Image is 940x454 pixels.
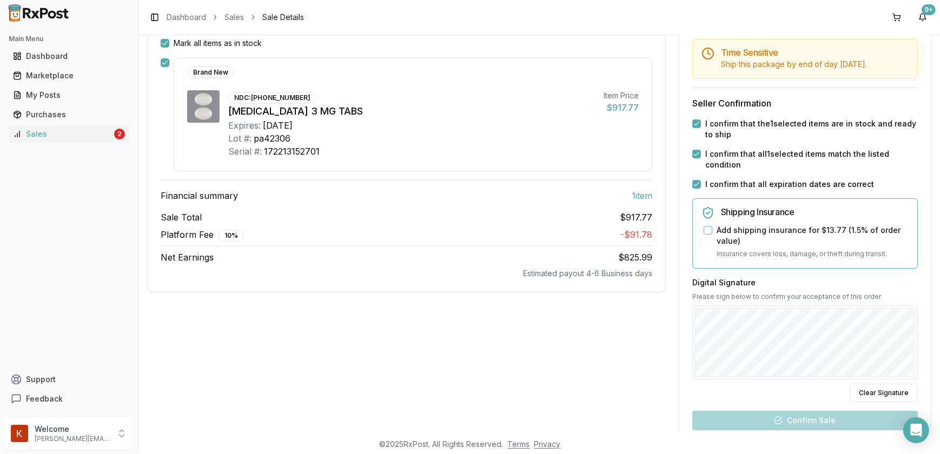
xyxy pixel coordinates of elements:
div: 9+ [922,4,936,15]
p: Welcome [35,424,110,435]
h5: Shipping Insurance [721,208,909,216]
nav: breadcrumb [167,12,304,23]
label: Mark all items as in stock [174,38,262,49]
label: I confirm that all expiration dates are correct [705,179,874,190]
span: Net Earnings [161,251,214,264]
div: Open Intercom Messenger [903,417,929,443]
a: Purchases [9,105,129,124]
div: My Posts [13,90,125,101]
a: My Posts [9,85,129,105]
span: Feedback [26,393,63,404]
span: Ship this package by end of day [DATE] . [721,59,867,69]
div: Sales [13,129,112,139]
p: Please sign below to confirm your acceptance of this order [692,292,918,301]
p: [PERSON_NAME][EMAIL_ADDRESS][DOMAIN_NAME] [35,435,110,443]
div: $917.77 [604,101,639,114]
button: Purchases [4,106,134,123]
div: Marketplace [13,70,125,81]
a: Privacy [534,439,561,449]
div: Dashboard [13,51,125,62]
span: Platform Fee [161,228,244,242]
span: 1 item [632,189,652,202]
a: Dashboard [167,12,206,23]
div: [MEDICAL_DATA] 3 MG TABS [228,104,595,119]
div: Purchases [13,109,125,120]
label: I confirm that all 1 selected items match the listed condition [705,149,918,170]
h5: Time Sensitive [721,48,909,57]
button: Sales2 [4,125,134,143]
a: Terms [508,439,530,449]
div: NDC: [PHONE_NUMBER] [228,92,316,104]
div: 2 [114,129,125,139]
img: RxPost Logo [4,4,74,22]
div: Estimated payout 4-6 Business days [161,268,652,279]
label: Add shipping insurance for $13.77 ( 1.5 % of order value) [717,225,909,246]
button: Dashboard [4,48,134,65]
div: [DATE] [263,119,293,132]
div: Item Price [604,90,639,101]
h3: Seller Confirmation [692,97,918,110]
button: Support [4,370,134,389]
span: - $91.78 [620,229,652,240]
button: Clear Signature [850,384,918,402]
label: I confirm that the 1 selected items are in stock and ready to ship [705,118,918,140]
img: Rybelsus 3 MG TABS [187,90,220,123]
button: Feedback [4,389,134,409]
a: Marketplace [9,66,129,85]
img: User avatar [11,425,28,442]
a: Dashboard [9,46,129,66]
button: Marketplace [4,67,134,84]
span: Sale Details [262,12,304,23]
a: Sales [224,12,244,23]
div: Serial #: [228,145,262,158]
button: 9+ [914,9,931,26]
span: $825.99 [618,252,652,263]
span: Financial summary [161,189,238,202]
div: Brand New [187,66,234,78]
h2: Main Menu [9,35,129,43]
button: My Posts [4,86,134,104]
span: Sale Total [161,211,202,224]
div: 172213152701 [264,145,320,158]
a: Sales2 [9,124,129,144]
h3: Digital Signature [692,277,918,288]
div: pa42306 [254,132,290,145]
div: 10 % [219,230,244,242]
div: Expires: [228,119,261,132]
div: Lot #: [228,132,251,145]
span: $917.77 [620,211,652,224]
p: Insurance covers loss, damage, or theft during transit. [717,249,909,259]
